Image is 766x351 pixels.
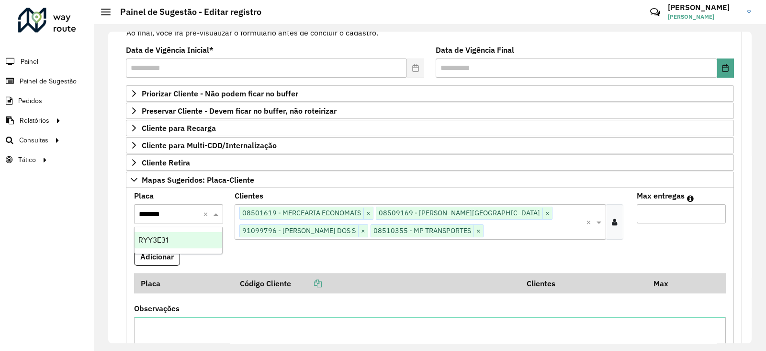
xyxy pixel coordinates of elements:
[126,44,214,56] label: Data de Vigência Inicial
[134,227,223,254] ng-dropdown-panel: Options list
[126,172,734,188] a: Mapas Sugeridos: Placa-Cliente
[668,12,740,21] span: [PERSON_NAME]
[645,2,665,23] a: Contato Rápido
[240,225,358,236] span: 91099796 - [PERSON_NAME] DOS S
[126,154,734,171] a: Cliente Retira
[134,303,180,314] label: Observações
[142,107,337,115] span: Preservar Cliente - Devem ficar no buffer, não roteirizar
[142,90,298,97] span: Priorizar Cliente - Não podem ficar no buffer
[20,76,77,86] span: Painel de Sugestão
[371,225,473,236] span: 08510355 - MP TRANSPORTES
[687,195,694,202] em: Máximo de clientes que serão colocados na mesma rota com os clientes informados
[233,273,520,293] th: Código Cliente
[138,236,168,244] span: RYY3E31
[134,273,233,293] th: Placa
[142,159,190,166] span: Cliente Retira
[18,155,36,165] span: Tático
[363,208,373,219] span: ×
[520,273,647,293] th: Clientes
[291,279,322,288] a: Copiar
[111,7,261,17] h2: Painel de Sugestão - Editar registro
[235,190,263,201] label: Clientes
[542,208,552,219] span: ×
[142,141,277,149] span: Cliente para Multi-CDD/Internalização
[358,225,368,237] span: ×
[21,57,38,67] span: Painel
[586,216,594,228] span: Clear all
[668,3,740,12] h3: [PERSON_NAME]
[647,273,685,293] th: Max
[134,247,180,266] button: Adicionar
[126,103,734,119] a: Preservar Cliente - Devem ficar no buffer, não roteirizar
[20,116,49,126] span: Relatórios
[126,120,734,136] a: Cliente para Recarga
[142,176,254,184] span: Mapas Sugeridos: Placa-Cliente
[203,208,211,220] span: Clear all
[19,135,48,145] span: Consultas
[637,190,685,201] label: Max entregas
[142,124,216,132] span: Cliente para Recarga
[134,190,154,201] label: Placa
[18,96,42,106] span: Pedidos
[717,58,734,78] button: Choose Date
[436,44,514,56] label: Data de Vigência Final
[126,85,734,102] a: Priorizar Cliente - Não podem ficar no buffer
[473,225,483,237] span: ×
[376,207,542,219] span: 08509169 - [PERSON_NAME][GEOGRAPHIC_DATA]
[126,137,734,153] a: Cliente para Multi-CDD/Internalização
[240,207,363,219] span: 08501619 - MERCEARIA ECONOMAIS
